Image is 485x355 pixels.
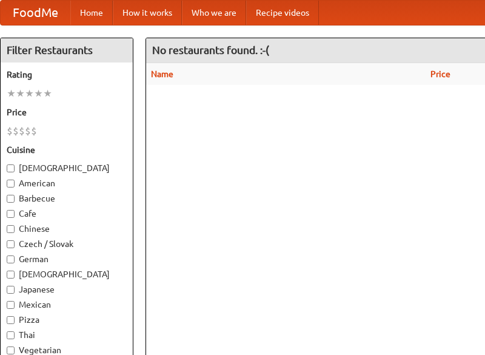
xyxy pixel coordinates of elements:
li: ★ [16,87,25,100]
input: Chinese [7,225,15,233]
label: Mexican [7,299,127,311]
label: American [7,177,127,189]
label: Czech / Slovak [7,238,127,250]
label: Japanese [7,283,127,296]
li: $ [19,124,25,138]
label: Barbecue [7,192,127,205]
label: German [7,253,127,265]
h5: Cuisine [7,144,127,156]
ng-pluralize: No restaurants found. :-( [152,44,269,56]
label: Thai [7,329,127,341]
input: American [7,180,15,188]
a: FoodMe [1,1,70,25]
li: $ [31,124,37,138]
label: [DEMOGRAPHIC_DATA] [7,268,127,280]
li: ★ [25,87,34,100]
a: Price [430,69,450,79]
label: Cafe [7,208,127,220]
input: Barbecue [7,195,15,203]
h5: Price [7,106,127,118]
h4: Filter Restaurants [1,38,133,63]
input: Thai [7,331,15,339]
input: Czech / Slovak [7,240,15,248]
input: Mexican [7,301,15,309]
h5: Rating [7,69,127,81]
input: Cafe [7,210,15,218]
li: ★ [34,87,43,100]
a: Who we are [182,1,246,25]
a: How it works [113,1,182,25]
a: Home [70,1,113,25]
li: $ [13,124,19,138]
label: Pizza [7,314,127,326]
input: [DEMOGRAPHIC_DATA] [7,164,15,172]
li: $ [25,124,31,138]
a: Name [151,69,173,79]
input: German [7,255,15,263]
input: Japanese [7,286,15,294]
input: [DEMOGRAPHIC_DATA] [7,271,15,279]
li: ★ [43,87,52,100]
input: Vegetarian [7,347,15,354]
li: ★ [7,87,16,100]
label: Chinese [7,223,127,235]
a: Recipe videos [246,1,319,25]
input: Pizza [7,316,15,324]
li: $ [7,124,13,138]
label: [DEMOGRAPHIC_DATA] [7,162,127,174]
